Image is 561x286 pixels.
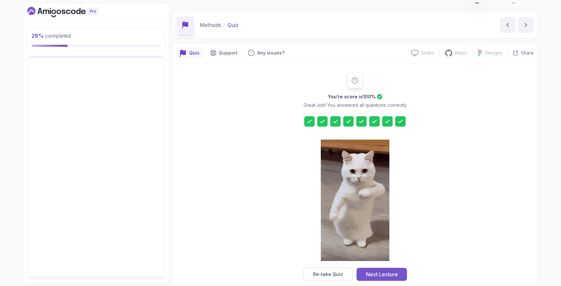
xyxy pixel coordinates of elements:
[304,102,407,108] p: Great Job! You answered all questions correctly
[521,50,534,56] p: Share
[257,50,284,56] p: Any issues?
[313,271,343,278] div: Re-take Quiz
[366,270,398,278] div: Next Lecture
[32,32,44,39] span: 28 %
[303,267,353,281] button: Re-take Quiz
[27,7,113,17] a: Dashboard
[32,32,71,39] span: completed
[176,48,203,58] button: quiz button
[485,50,502,56] p: Designs
[357,268,407,281] button: Next Lecture
[328,93,376,100] h2: You're score is 100 %
[228,21,239,29] p: Quiz
[518,17,534,33] button: next content
[455,50,467,56] p: Repo
[219,50,238,56] p: Support
[244,48,288,58] button: Feedback button
[421,50,434,56] p: Slides
[189,50,200,56] p: Quiz
[206,48,241,58] button: Support button
[507,50,534,56] button: Share
[200,21,221,29] p: Methods
[500,17,515,33] button: previous content
[321,140,389,261] img: cool-cat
